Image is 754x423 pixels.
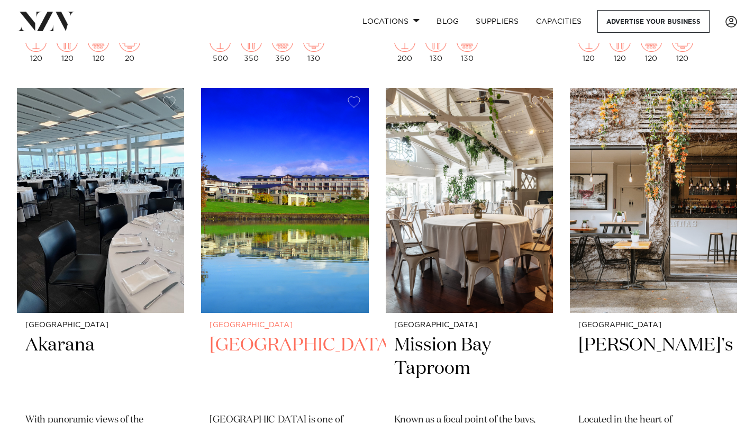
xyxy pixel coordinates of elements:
[394,321,544,329] small: [GEOGRAPHIC_DATA]
[272,31,293,62] div: 350
[528,10,591,33] a: Capacities
[25,321,176,329] small: [GEOGRAPHIC_DATA]
[610,31,631,62] div: 120
[457,31,478,62] div: 130
[354,10,428,33] a: Locations
[57,31,78,62] div: 120
[641,31,662,62] div: 120
[394,334,544,405] h2: Mission Bay Taproom
[25,31,47,62] div: 120
[597,10,710,33] a: Advertise your business
[25,334,176,405] h2: Akarana
[210,321,360,329] small: [GEOGRAPHIC_DATA]
[17,12,75,31] img: nzv-logo.png
[672,31,693,62] div: 120
[303,31,324,62] div: 130
[425,31,447,62] div: 130
[210,31,231,62] div: 500
[241,31,262,62] div: 350
[428,10,467,33] a: BLOG
[467,10,527,33] a: SUPPLIERS
[578,321,729,329] small: [GEOGRAPHIC_DATA]
[119,31,140,62] div: 20
[88,31,109,62] div: 120
[210,334,360,405] h2: [GEOGRAPHIC_DATA]
[394,31,415,62] div: 200
[578,31,599,62] div: 120
[578,334,729,405] h2: [PERSON_NAME]'s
